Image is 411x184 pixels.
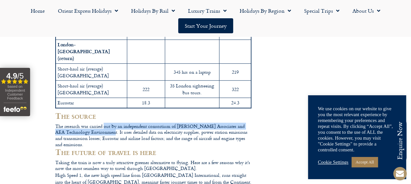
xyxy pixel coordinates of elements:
a: Special Trips [298,3,346,18]
a: About Us [346,3,387,18]
div: Taking the train is now a truly attractive greener alternative to flying. Here are a few reasons ... [55,160,251,172]
nav: Menu [3,3,408,33]
td: 219 [219,64,251,81]
a: Start your Journey [178,18,233,33]
td: 222 [127,81,165,98]
td: 24.3 [219,98,251,108]
td: Short-haul air (average) [GEOGRAPHIC_DATA] [56,64,127,81]
td: Eurostar [56,98,127,108]
td: 35 London sightseeing bus tours. [165,81,219,98]
td: 18.3 [127,98,165,108]
a: Home [24,3,51,18]
h2: The source [55,111,251,120]
a: Cookie Settings [318,159,348,165]
a: Accept All [351,157,378,167]
td: 345 hrs on a laptop [165,64,219,81]
div: We use cookies on our website to give you the most relevant experience by remembering your prefer... [318,106,396,153]
strong: London-[GEOGRAPHIC_DATA] (return) [58,41,110,62]
a: Orient Express Holidays [51,3,125,18]
a: Holidays by Region [233,3,298,18]
a: Luxury Trains [181,3,233,18]
td: Short-haul air (average) [GEOGRAPHIC_DATA] [56,81,127,98]
td: 322 [219,81,251,98]
a: Holidays by Rail [125,3,181,18]
div: The research was carried out by an independent consortium of [PERSON_NAME] Associates and AEA Tec... [55,123,251,148]
h2: The future of travel is here [55,147,251,156]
